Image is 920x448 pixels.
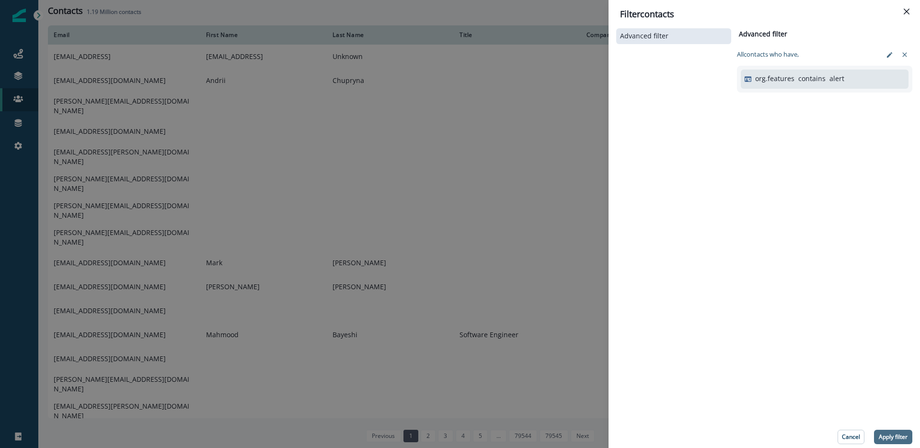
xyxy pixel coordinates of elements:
[829,73,844,83] p: alert
[842,434,860,440] p: Cancel
[882,47,897,62] button: edit-filter
[879,434,908,440] p: Apply filter
[798,73,826,83] p: contains
[897,47,912,62] button: clear-filter
[737,30,787,38] h2: Advanced filter
[755,73,794,83] p: org.features
[899,4,914,19] button: Close
[838,430,864,444] button: Cancel
[874,430,912,444] button: Apply filter
[620,32,668,40] p: Advanced filter
[620,32,727,40] button: Advanced filter
[620,8,674,21] p: Filter contacts
[737,50,799,59] p: All contact s who have,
